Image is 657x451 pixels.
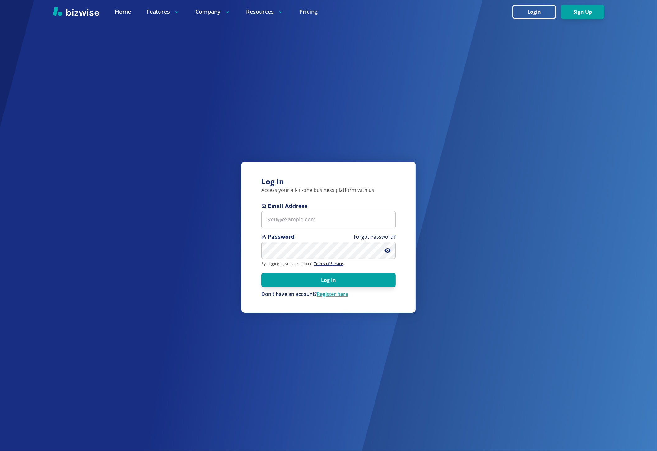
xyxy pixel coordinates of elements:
button: Login [512,5,556,19]
a: Terms of Service [314,261,343,266]
p: Don't have an account? [261,291,396,298]
a: Sign Up [561,9,604,15]
span: Email Address [261,202,396,210]
a: Pricing [299,8,318,16]
p: Resources [246,8,284,16]
p: By logging in, you agree to our . [261,261,396,266]
p: Access your all-in-one business platform with us. [261,187,396,194]
h3: Log In [261,177,396,187]
button: Sign Up [561,5,604,19]
a: Register here [317,291,348,297]
img: Bizwise Logo [53,7,99,16]
a: Home [115,8,131,16]
p: Features [147,8,180,16]
span: Password [261,233,396,241]
a: Login [512,9,561,15]
p: Company [195,8,231,16]
button: Log In [261,273,396,287]
input: you@example.com [261,211,396,228]
div: Don't have an account?Register here [261,291,396,298]
a: Forgot Password? [354,233,396,240]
